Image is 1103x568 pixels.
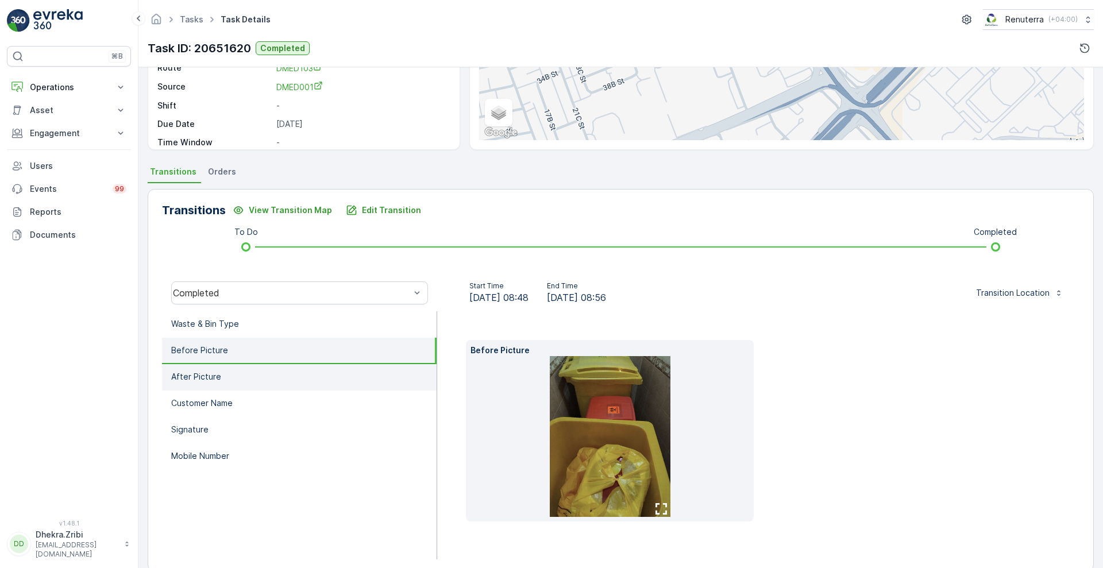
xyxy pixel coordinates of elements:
button: Asset [7,99,131,122]
p: Time Window [157,137,272,148]
a: Users [7,154,131,177]
img: Google [482,125,520,140]
p: [EMAIL_ADDRESS][DOMAIN_NAME] [36,540,118,559]
span: Transitions [150,166,196,177]
p: 99 [115,184,124,194]
div: DD [10,535,28,553]
a: DMED103 [276,62,448,74]
p: Before Picture [171,345,228,356]
a: Layers [486,100,511,125]
p: - [276,100,448,111]
a: Documents [7,223,131,246]
span: Task Details [218,14,273,25]
button: Engagement [7,122,131,145]
button: Transition Location [969,284,1070,302]
a: Homepage [150,17,163,27]
p: Transitions [162,202,226,219]
p: Before Picture [470,345,749,356]
p: Source [157,81,272,93]
button: DDDhekra.Zribi[EMAIL_ADDRESS][DOMAIN_NAME] [7,529,131,559]
p: Renuterra [1005,14,1044,25]
span: Orders [208,166,236,177]
p: End Time [547,281,606,291]
p: [DATE] [276,118,448,130]
p: Asset [30,105,108,116]
p: Waste & Bin Type [171,318,239,330]
p: Users [30,160,126,172]
span: DMED001 [276,82,323,92]
p: ⌘B [111,52,123,61]
p: Completed [974,226,1017,238]
p: Route [157,62,272,74]
p: Completed [260,42,305,54]
p: Transition Location [976,287,1050,299]
p: - [276,137,448,148]
p: Dhekra.Zribi [36,529,118,540]
button: View Transition Map [226,201,339,219]
p: Mobile Number [171,450,229,462]
a: DMED001 [276,81,448,93]
div: Completed [173,288,410,298]
span: DMED103 [276,63,322,73]
p: Reports [30,206,126,218]
p: Operations [30,82,108,93]
p: Signature [171,424,209,435]
span: [DATE] 08:48 [469,291,529,304]
p: To Do [234,226,258,238]
p: Edit Transition [362,204,421,216]
p: Task ID: 20651620 [148,40,251,57]
span: [DATE] 08:56 [547,291,606,304]
img: logo [7,9,30,32]
p: After Picture [171,371,221,382]
p: View Transition Map [249,204,332,216]
a: Reports [7,200,131,223]
button: Renuterra(+04:00) [983,9,1094,30]
p: Shift [157,100,272,111]
span: v 1.48.1 [7,520,131,527]
p: Customer Name [171,397,233,409]
p: ( +04:00 ) [1048,15,1078,24]
button: Edit Transition [339,201,428,219]
p: Events [30,183,106,195]
img: Screenshot_2024-07-26_at_13.33.01.png [983,13,1001,26]
a: Open this area in Google Maps (opens a new window) [482,125,520,140]
img: 96d3901ec42c4d5fb8740be6abb58351.jpg [550,356,670,517]
button: Completed [256,41,310,55]
button: Operations [7,76,131,99]
p: Start Time [469,281,529,291]
p: Due Date [157,118,272,130]
a: Events99 [7,177,131,200]
p: Engagement [30,127,108,139]
p: Documents [30,229,126,241]
a: Tasks [180,14,203,24]
img: logo_light-DOdMpM7g.png [33,9,83,32]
